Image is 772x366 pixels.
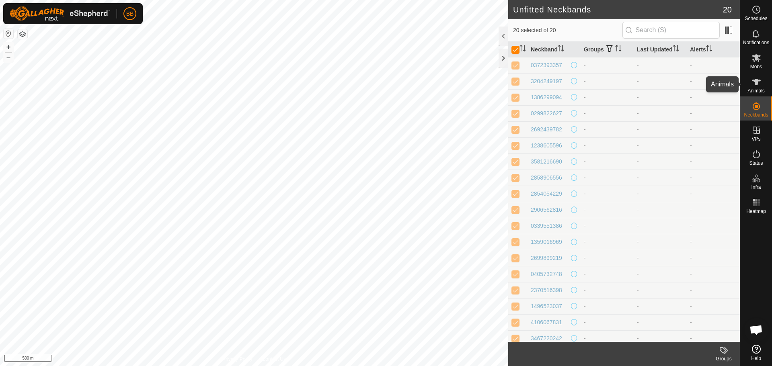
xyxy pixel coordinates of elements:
td: - [687,282,740,298]
span: - [637,174,639,181]
td: - [581,121,634,137]
div: 2858906556 [531,174,562,182]
span: - [637,190,639,197]
input: Search (S) [622,22,720,39]
span: Schedules [745,16,767,21]
td: - [687,218,740,234]
div: 0405732748 [531,270,562,278]
td: - [687,57,740,73]
td: - [581,57,634,73]
div: 2699899219 [531,254,562,262]
div: 0372393357 [531,61,562,70]
td: - [581,202,634,218]
td: - [581,170,634,186]
span: - [637,62,639,68]
div: 0339551386 [531,222,562,230]
td: - [687,234,740,250]
button: + [4,42,13,52]
td: - [687,73,740,89]
a: Open chat [744,318,768,342]
div: 3204249197 [531,77,562,86]
a: Help [740,341,772,364]
td: - [581,105,634,121]
td: - [581,89,634,105]
span: - [637,239,639,245]
p-sorticon: Activate to sort [519,46,526,53]
th: Alerts [687,42,740,57]
a: Contact Us [262,356,286,363]
td: - [687,89,740,105]
th: Groups [581,42,634,57]
span: - [637,207,639,213]
div: 1359016969 [531,238,562,246]
span: Mobs [750,64,762,69]
p-sorticon: Activate to sort [615,46,622,53]
span: Animals [747,88,765,93]
div: Groups [708,355,740,362]
td: - [581,218,634,234]
span: BB [126,10,134,18]
span: Status [749,161,763,166]
div: 1386299094 [531,93,562,102]
span: 20 [723,4,732,16]
div: 2692439782 [531,125,562,134]
span: - [637,126,639,133]
span: Help [751,356,761,361]
img: Gallagher Logo [10,6,110,21]
td: - [687,137,740,153]
td: - [581,266,634,282]
td: - [581,330,634,346]
button: Map Layers [18,29,27,39]
span: Heatmap [746,209,766,214]
span: - [637,335,639,341]
td: - [687,105,740,121]
div: 4106067831 [531,318,562,327]
td: - [581,186,634,202]
td: - [581,282,634,298]
td: - [581,153,634,170]
td: - [687,266,740,282]
h2: Unfitted Neckbands [513,5,723,14]
button: – [4,53,13,62]
th: Neckband [528,42,581,57]
td: - [581,137,634,153]
span: - [637,142,639,149]
span: Notifications [743,40,769,45]
span: - [637,223,639,229]
div: 2906562816 [531,206,562,214]
p-sorticon: Activate to sort [673,46,679,53]
td: - [581,298,634,314]
span: - [637,287,639,293]
td: - [687,250,740,266]
div: 3581216690 [531,157,562,166]
span: 20 selected of 20 [513,26,622,35]
td: - [581,314,634,330]
button: Reset Map [4,29,13,39]
span: Infra [751,185,761,190]
td: - [581,234,634,250]
div: 2854054229 [531,190,562,198]
span: - [637,110,639,117]
span: - [637,303,639,309]
td: - [687,121,740,137]
td: - [687,186,740,202]
span: - [637,255,639,261]
td: - [687,298,740,314]
p-sorticon: Activate to sort [558,46,564,53]
td: - [687,170,740,186]
td: - [581,250,634,266]
span: Neckbands [744,112,768,117]
td: - [687,153,740,170]
td: - [687,314,740,330]
span: - [637,319,639,325]
div: 1238605596 [531,141,562,150]
div: 2370516398 [531,286,562,294]
span: VPs [751,137,760,141]
span: - [637,271,639,277]
td: - [687,330,740,346]
span: - [637,94,639,100]
div: 0299822627 [531,109,562,118]
div: 1496523037 [531,302,562,311]
td: - [687,202,740,218]
span: - [637,78,639,84]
